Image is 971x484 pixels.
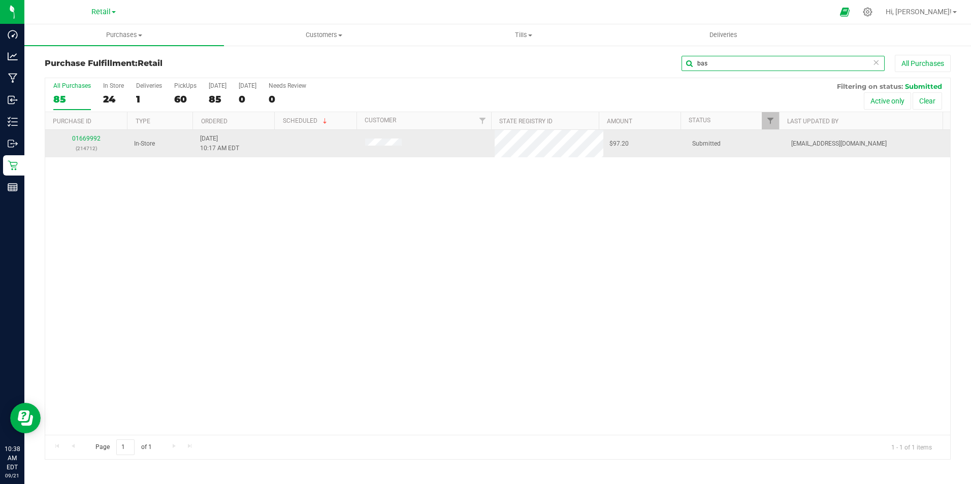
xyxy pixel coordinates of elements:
button: Clear [913,92,942,110]
inline-svg: Outbound [8,139,18,149]
p: 10:38 AM EDT [5,444,20,472]
a: Status [689,117,710,124]
iframe: Resource center [10,403,41,433]
span: Open Ecommerce Menu [833,2,856,22]
inline-svg: Inbound [8,95,18,105]
a: 01669992 [72,135,101,142]
span: In-Store [134,139,155,149]
a: Deliveries [624,24,823,46]
a: Amount [607,118,632,125]
div: 60 [174,93,197,105]
span: Retail [138,58,163,68]
p: 09/21 [5,472,20,479]
span: Filtering on status: [837,82,903,90]
div: PickUps [174,82,197,89]
span: Purchases [24,30,224,40]
span: 1 - 1 of 1 items [883,439,940,455]
a: Tills [424,24,624,46]
inline-svg: Manufacturing [8,73,18,83]
a: Last Updated By [787,118,838,125]
span: Retail [91,8,111,16]
div: [DATE] [239,82,256,89]
inline-svg: Dashboard [8,29,18,40]
a: Scheduled [283,117,329,124]
span: Page of 1 [87,439,160,455]
div: Needs Review [269,82,306,89]
button: All Purchases [895,55,951,72]
a: Customers [224,24,424,46]
a: Filter [474,112,491,129]
inline-svg: Analytics [8,51,18,61]
span: Submitted [692,139,721,149]
input: Search Purchase ID, Original ID, State Registry ID or Customer Name... [682,56,885,71]
span: Clear [872,56,880,69]
span: $97.20 [609,139,629,149]
div: 0 [269,93,306,105]
div: 0 [239,93,256,105]
div: [DATE] [209,82,226,89]
a: Purchase ID [53,118,91,125]
span: Customers [224,30,423,40]
inline-svg: Retail [8,160,18,170]
a: Customer [365,117,396,124]
a: Ordered [201,118,228,125]
div: Deliveries [136,82,162,89]
h3: Purchase Fulfillment: [45,59,347,68]
input: 1 [116,439,135,455]
span: [EMAIL_ADDRESS][DOMAIN_NAME] [791,139,887,149]
span: Tills [425,30,623,40]
div: All Purchases [53,82,91,89]
div: 85 [53,93,91,105]
button: Active only [864,92,911,110]
span: [DATE] 10:17 AM EDT [200,134,239,153]
div: In Store [103,82,124,89]
span: Deliveries [696,30,751,40]
a: State Registry ID [499,118,553,125]
p: (214712) [51,144,122,153]
div: 1 [136,93,162,105]
a: Filter [762,112,779,129]
div: 24 [103,93,124,105]
inline-svg: Inventory [8,117,18,127]
a: Purchases [24,24,224,46]
inline-svg: Reports [8,182,18,192]
span: Submitted [905,82,942,90]
a: Type [136,118,150,125]
div: 85 [209,93,226,105]
span: Hi, [PERSON_NAME]! [886,8,952,16]
div: Manage settings [861,7,874,17]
